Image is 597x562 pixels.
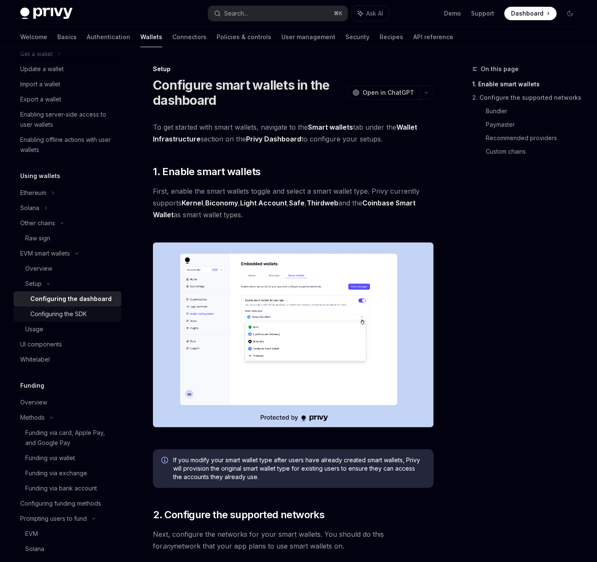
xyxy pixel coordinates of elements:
[20,27,47,47] a: Welcome
[13,466,121,481] a: Funding via exchange
[486,145,584,158] a: Custom chains
[25,428,116,448] div: Funding via card, Apple Pay, and Google Pay
[472,91,584,104] a: 2. Configure the supported networks
[13,541,121,557] a: Solana
[486,131,584,145] a: Recommended providers
[20,514,87,524] div: Prompting users to fund
[308,123,353,131] strong: Smart wallets
[20,381,44,391] h5: Funding
[334,10,343,17] span: ⌘ K
[486,118,584,131] a: Paymaster
[173,456,425,481] span: If you modify your smart wallet type after users have already created smart wallets, Privy will p...
[25,324,43,334] div: Usage
[13,337,121,352] a: UI components
[289,199,305,208] a: Safe
[13,77,121,92] a: Import a wallet
[205,199,238,208] a: Biconomy
[25,453,75,463] div: Funding via wallet
[13,61,121,77] a: Update a wallet
[472,77,584,91] a: 1. Enable smart wallets
[30,294,112,304] div: Configuring the dashboard
[153,508,324,522] span: 2. Configure the supported networks
[25,279,42,289] div: Setup
[161,457,170,465] svg: Info
[172,27,206,47] a: Connectors
[307,199,338,208] a: Thirdweb
[153,65,434,73] div: Setup
[246,135,301,144] a: Privy Dashboard
[13,291,121,306] a: Configuring the dashboard
[20,498,101,509] div: Configuring funding methods
[25,544,44,554] div: Solana
[13,132,121,157] a: Enabling offline actions with user wallets
[153,242,434,427] img: Sample enable smart wallets
[13,526,121,541] a: EVM
[20,79,60,89] div: Import a wallet
[563,7,577,20] button: Toggle dark mode
[413,27,453,47] a: API reference
[13,496,121,511] a: Configuring funding methods
[352,6,389,21] button: Ask AI
[25,483,97,493] div: Funding via bank account
[140,27,162,47] a: Wallets
[363,88,414,97] span: Open in ChatGPT
[20,8,72,19] img: dark logo
[13,352,121,367] a: Whitelabel
[87,27,130,47] a: Authentication
[20,248,70,258] div: EVM smart wallets
[57,27,77,47] a: Basics
[486,104,584,118] a: Bundler
[20,188,46,198] div: Ethereum
[20,94,61,104] div: Export a wallet
[153,185,434,221] span: First, enable the smart wallets toggle and select a smart wallet type. Privy currently supports ,...
[20,64,64,74] div: Update a wallet
[347,85,419,100] button: Open in ChatGPT
[153,121,434,145] span: To get started with smart wallets, navigate to the tab under the section on the to configure your...
[217,27,271,47] a: Policies & controls
[13,107,121,132] a: Enabling server-side access to user wallets
[20,354,50,365] div: Whitelabel
[224,8,248,19] div: Search...
[471,9,494,18] a: Support
[13,322,121,337] a: Usage
[240,199,287,208] a: Light Account
[153,165,260,178] span: 1. Enable smart wallets
[20,135,116,155] div: Enabling offline actions with user wallets
[13,395,121,410] a: Overview
[13,261,121,276] a: Overview
[30,309,87,319] div: Configuring the SDK
[20,171,60,181] h5: Using wallets
[20,109,116,130] div: Enabling server-side access to user wallets
[182,199,203,208] a: Kernel
[153,77,344,108] h1: Configure smart wallets in the dashboard
[13,450,121,466] a: Funding via wallet
[13,92,121,107] a: Export a wallet
[153,528,434,552] span: Next, configure the networks for your smart wallets. You should do this for network that your app...
[25,233,50,243] div: Raw sign
[20,218,55,228] div: Other chains
[20,203,39,213] div: Solana
[444,9,461,18] a: Demo
[13,231,121,246] a: Raw sign
[345,27,369,47] a: Security
[20,339,62,349] div: UI components
[13,425,121,450] a: Funding via card, Apple Pay, and Google Pay
[366,9,383,18] span: Ask AI
[163,542,174,550] em: any
[20,397,47,408] div: Overview
[281,27,335,47] a: User management
[208,6,348,21] button: Search...⌘K
[13,306,121,322] a: Configuring the SDK
[25,264,52,274] div: Overview
[308,123,353,132] a: Smart wallets
[511,9,543,18] span: Dashboard
[380,27,403,47] a: Recipes
[481,64,519,74] span: On this page
[25,529,38,539] div: EVM
[20,413,45,423] div: Methods
[504,7,557,20] a: Dashboard
[13,481,121,496] a: Funding via bank account
[25,468,87,478] div: Funding via exchange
